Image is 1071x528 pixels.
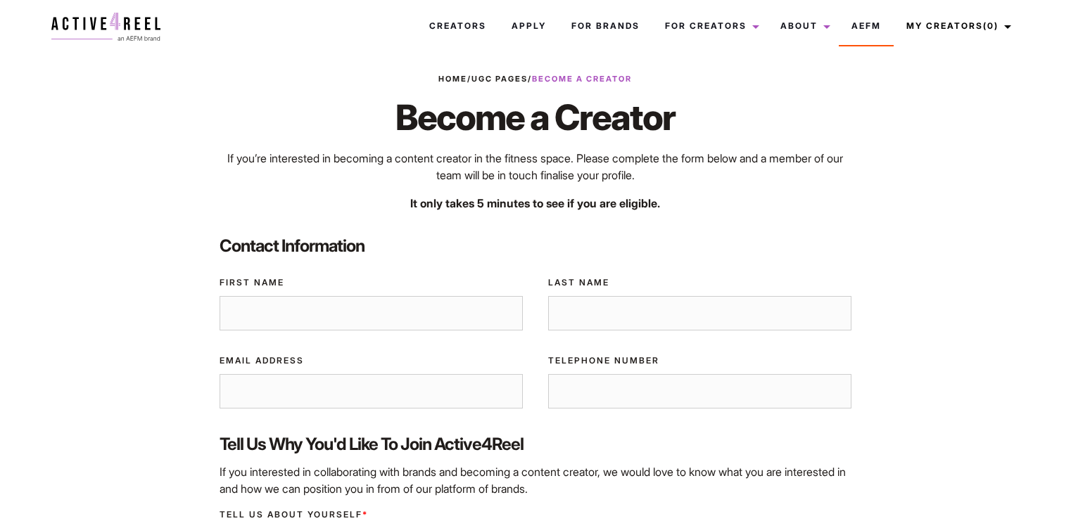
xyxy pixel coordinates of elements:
a: UGC Pages [471,74,528,84]
a: AEFM [839,7,894,45]
label: Contact Information [220,234,851,258]
strong: It only takes 5 minutes to see if you are eligible. [410,196,660,210]
a: Apply [499,7,559,45]
p: If you’re interested in becoming a content creator in the fitness space. Please complete the form... [215,150,855,183]
label: Email Address [220,354,523,367]
p: If you interested in collaborating with brands and becoming a content creator, we would love to k... [220,463,851,497]
a: About [768,7,839,45]
strong: Become a Creator [532,74,632,84]
label: Telephone Number [548,354,851,367]
img: a4r-logo.svg [51,13,160,41]
a: Creators [417,7,499,45]
label: Last Name [548,276,851,289]
label: First Name [220,276,523,289]
span: (0) [983,20,999,31]
a: For Brands [559,7,652,45]
a: My Creators(0) [894,7,1020,45]
label: Tell us about yourself [220,508,851,521]
a: Home [438,74,467,84]
label: Tell us why you'd like to join Active4Reel [220,432,851,456]
h1: Become a Creator [215,96,855,139]
span: / / [438,73,632,85]
a: For Creators [652,7,768,45]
